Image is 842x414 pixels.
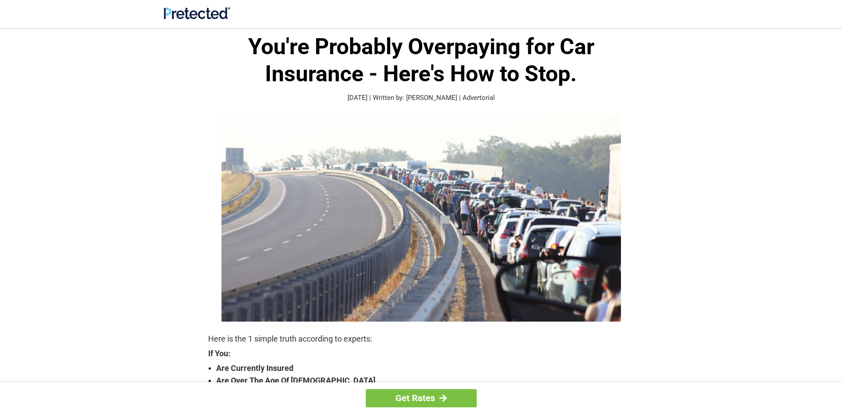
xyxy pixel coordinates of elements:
strong: Are Over The Age Of [DEMOGRAPHIC_DATA] [216,374,634,387]
p: [DATE] | Written by: [PERSON_NAME] | Advertorial [208,93,634,103]
a: Get Rates [366,389,477,407]
img: Site Logo [164,7,230,19]
p: Here is the 1 simple truth according to experts: [208,333,634,345]
strong: If You: [208,350,634,358]
strong: Are Currently Insured [216,362,634,374]
h1: You're Probably Overpaying for Car Insurance - Here's How to Stop. [208,33,634,88]
a: Site Logo [164,12,230,21]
